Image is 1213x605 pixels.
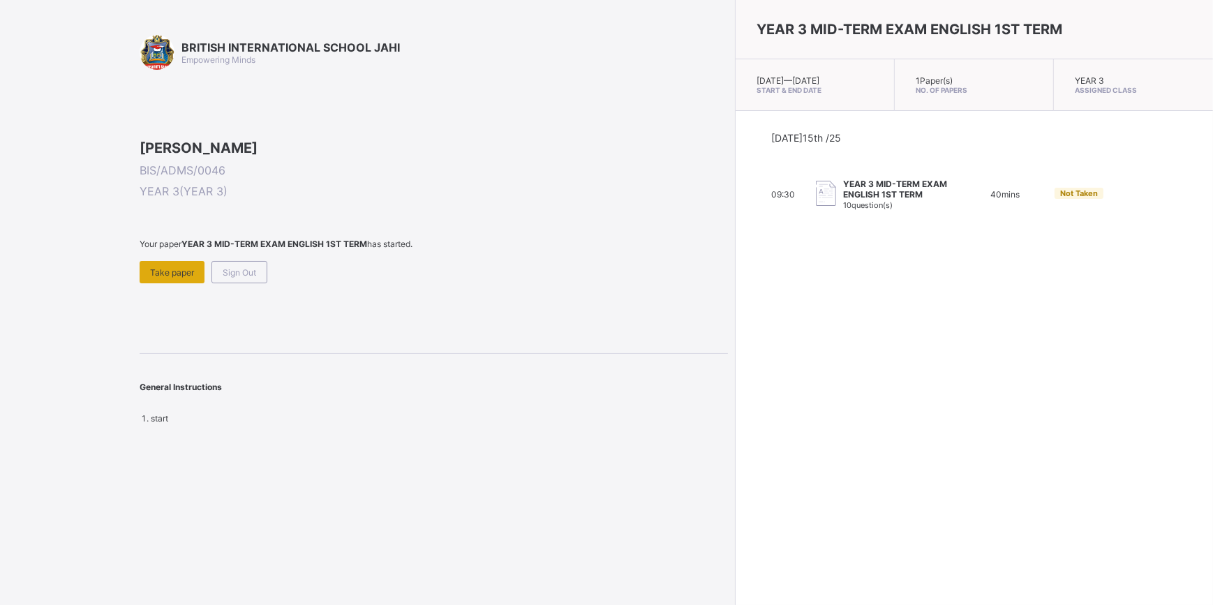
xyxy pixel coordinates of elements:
[757,21,1062,38] span: YEAR 3 MID-TERM EXAM ENGLISH 1ST TERM
[151,413,168,424] span: start
[181,54,255,65] span: Empowering Minds
[916,75,953,86] span: 1 Paper(s)
[771,189,795,200] span: 09:30
[223,267,256,278] span: Sign Out
[843,179,948,200] span: YEAR 3 MID-TERM EXAM ENGLISH 1ST TERM
[916,86,1032,94] span: No. of Papers
[181,239,367,249] b: YEAR 3 MID-TERM EXAM ENGLISH 1ST TERM
[140,184,728,198] span: YEAR 3 ( YEAR 3 )
[140,382,222,392] span: General Instructions
[757,86,873,94] span: Start & End Date
[1075,86,1192,94] span: Assigned Class
[1060,188,1098,198] span: Not Taken
[990,189,1020,200] span: 40 mins
[816,181,836,207] img: take_paper.cd97e1aca70de81545fe8e300f84619e.svg
[140,239,728,249] span: Your paper has started.
[843,200,893,210] span: 10 question(s)
[771,132,841,144] span: [DATE] 15th /25
[140,163,728,177] span: BIS/ADMS/0046
[757,75,819,86] span: [DATE] — [DATE]
[181,40,400,54] span: BRITISH INTERNATIONAL SCHOOL JAHI
[140,140,728,156] span: [PERSON_NAME]
[1075,75,1104,86] span: YEAR 3
[150,267,194,278] span: Take paper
